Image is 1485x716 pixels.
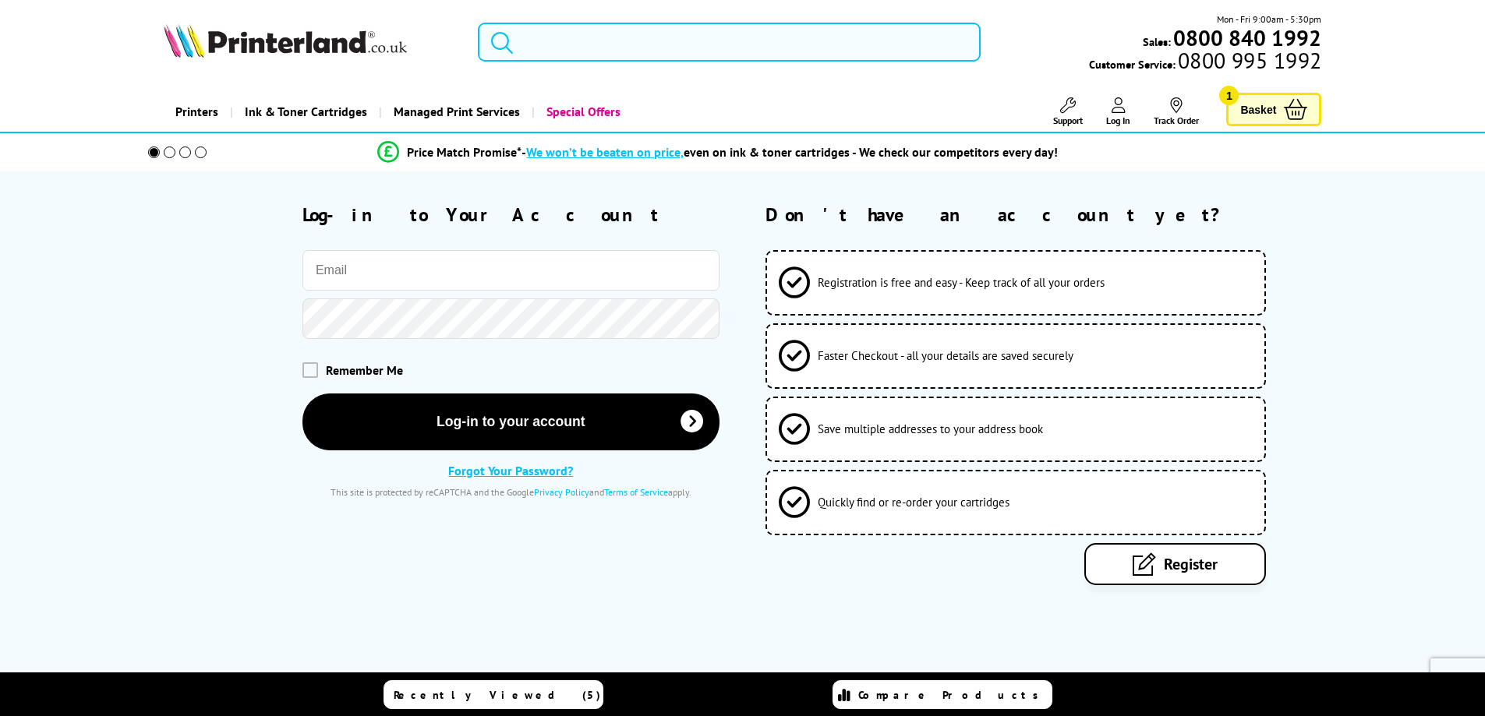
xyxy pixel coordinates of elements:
[1084,543,1266,585] a: Register
[1219,86,1239,105] span: 1
[532,92,632,132] a: Special Offers
[127,139,1310,166] li: modal_Promise
[818,421,1043,436] span: Save multiple addresses to your address book
[394,688,601,702] span: Recently Viewed (5)
[534,486,589,498] a: Privacy Policy
[526,144,684,160] span: We won’t be beaten on price,
[818,275,1105,290] span: Registration is free and easy - Keep track of all your orders
[1173,23,1321,52] b: 0800 840 1992
[1106,97,1130,126] a: Log In
[818,348,1073,363] span: Faster Checkout - all your details are saved securely
[1171,30,1321,45] a: 0800 840 1992
[1143,34,1171,49] span: Sales:
[1176,53,1321,68] span: 0800 995 1992
[302,486,720,498] div: This site is protected by reCAPTCHA and the Google and apply.
[1089,53,1321,72] span: Customer Service:
[448,463,573,478] a: Forgot Your Password?
[522,144,1058,160] div: - even on ink & toner cartridges - We check our competitors every day!
[818,495,1009,510] span: Quickly find or re-order your cartridges
[384,680,603,709] a: Recently Viewed (5)
[164,23,459,61] a: Printerland Logo
[230,92,379,132] a: Ink & Toner Cartridges
[164,23,407,58] img: Printerland Logo
[604,486,668,498] a: Terms of Service
[164,92,230,132] a: Printers
[407,144,522,160] span: Price Match Promise*
[1240,99,1276,120] span: Basket
[302,393,720,450] button: Log-in to your account
[1053,97,1083,126] a: Support
[1217,12,1321,26] span: Mon - Fri 9:00am - 5:30pm
[765,203,1321,227] h2: Don't have an account yet?
[302,203,720,227] h2: Log-in to Your Account
[326,362,403,378] span: Remember Me
[1154,97,1199,126] a: Track Order
[858,688,1047,702] span: Compare Products
[379,92,532,132] a: Managed Print Services
[1164,554,1218,574] span: Register
[302,250,720,291] input: Email
[1226,93,1321,126] a: Basket 1
[245,92,367,132] span: Ink & Toner Cartridges
[1053,115,1083,126] span: Support
[833,680,1052,709] a: Compare Products
[1106,115,1130,126] span: Log In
